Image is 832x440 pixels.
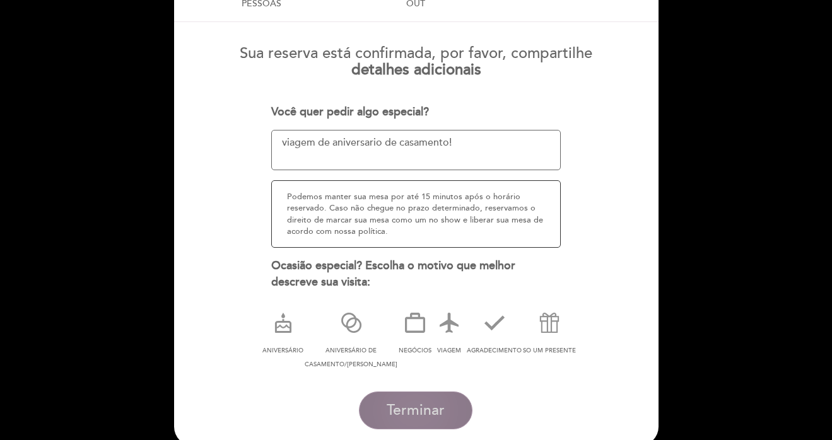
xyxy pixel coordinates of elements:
[271,104,561,120] div: Você quer pedir algo especial?
[523,347,576,354] span: SO UM PRESENTE
[262,347,303,354] span: ANIVERSÁRIO
[271,258,561,290] div: Ocasião especial? Escolha o motivo que melhor descreve sua visita:
[467,347,522,354] span: AGRADECIMENTO
[240,44,592,62] span: Sua reserva está confirmada, por favor, compartilhe
[351,61,481,79] b: detalhes adicionais
[437,347,461,354] span: VIAGEM
[399,347,431,354] span: NEGÓCIOS
[271,180,561,248] div: Podemos manter sua mesa por até 15 minutos após o horário reservado. Caso não chegue no prazo det...
[387,402,445,419] span: Terminar
[359,391,472,429] button: Terminar
[305,347,397,369] span: ANIVERSÁRIO DE CASAMENTO/[PERSON_NAME]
